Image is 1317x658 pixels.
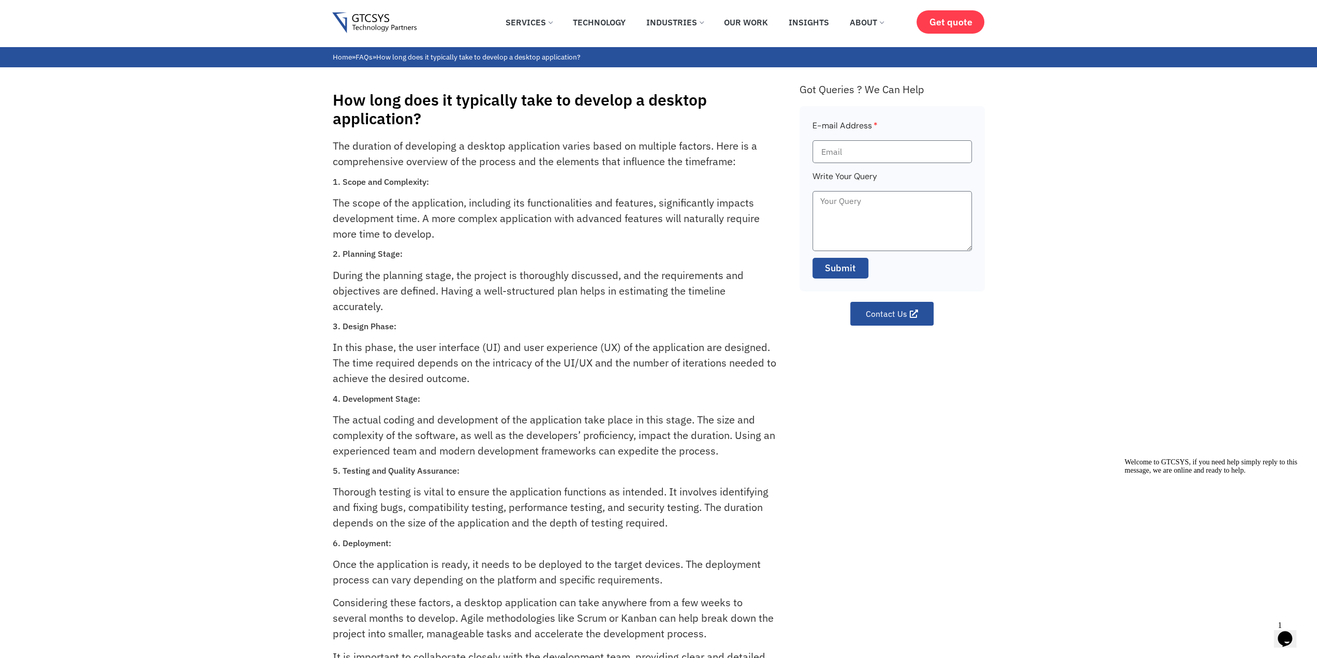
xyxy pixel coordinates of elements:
[333,249,776,259] h3: 2. Planning Stage:
[716,11,776,34] a: Our Work
[1120,454,1307,611] iframe: chat widget
[333,52,580,62] span: » »
[333,557,776,588] p: Once the application is ready, it needs to be deployed to the target devices. The deployment proc...
[812,258,868,279] button: Submit
[333,52,352,62] a: Home
[333,195,776,242] p: The scope of the application, including its functionalities and features, significantly impacts d...
[639,11,711,34] a: Industries
[333,466,776,476] h3: 5. Testing and Quality Assurance:
[332,12,417,34] img: Gtcsys logo
[333,484,776,531] p: Thorough testing is vital to ensure the application functions as intended. It involves identifyin...
[356,52,373,62] a: FAQs
[565,11,633,34] a: Technology
[4,4,190,21] div: Welcome to GTCSYS, if you need help simply reply to this message, we are online and ready to help.
[842,11,891,34] a: About
[333,321,776,331] h3: 3. Design Phase:
[333,91,789,128] h1: How long does it typically take to develop a desktop application?
[850,302,934,326] a: Contact Us
[333,340,776,386] p: In this phase, the user interface (UI) and user experience (UX) of the application are designed. ...
[1274,617,1307,648] iframe: chat widget
[333,412,776,459] p: The actual coding and development of the application take place in this stage. The size and compl...
[866,310,907,318] span: Contact Us
[812,119,878,140] label: E-mail Address
[4,4,177,20] span: Welcome to GTCSYS, if you need help simply reply to this message, we are online and ready to help.
[333,268,776,314] p: During the planning stage, the project is thoroughly discussed, and the requirements and objectiv...
[376,52,580,62] span: How long does it typically take to develop a desktop application?
[333,538,776,548] h3: 6. Deployment:
[498,11,560,34] a: Services
[333,177,776,187] h3: 1. Scope and Complexity:
[825,261,856,275] span: Submit
[929,17,972,27] span: Get quote
[916,10,984,34] a: Get quote
[781,11,837,34] a: Insights
[812,170,877,191] label: Write Your Query
[812,140,972,163] input: Email
[333,394,776,404] h3: 4. Development Stage:
[800,83,985,96] div: Got Queries ? We Can Help
[333,138,776,169] p: The duration of developing a desktop application varies based on multiple factors. Here is a comp...
[812,119,972,285] form: Faq Form
[333,595,776,641] p: Considering these factors, a desktop application can take anywhere from a few weeks to several mo...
